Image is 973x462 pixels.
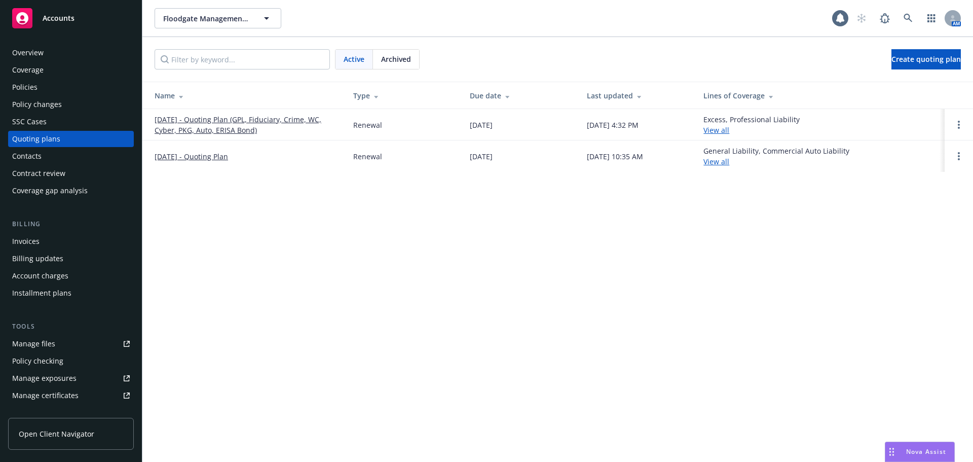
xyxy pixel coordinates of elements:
[891,54,961,64] span: Create quoting plan
[12,370,77,386] div: Manage exposures
[344,54,364,64] span: Active
[921,8,942,28] a: Switch app
[953,150,965,162] a: Open options
[12,45,44,61] div: Overview
[851,8,872,28] a: Start snowing
[381,54,411,64] span: Archived
[155,114,337,135] a: [DATE] - Quoting Plan (GPL, Fiduciary, Crime, WC, Cyber, PKG, Auto, ERISA Bond)
[12,353,63,369] div: Policy checking
[953,119,965,131] a: Open options
[8,62,134,78] a: Coverage
[12,148,42,164] div: Contacts
[12,114,47,130] div: SSC Cases
[12,96,62,113] div: Policy changes
[8,285,134,301] a: Installment plans
[353,120,382,130] div: Renewal
[12,387,79,404] div: Manage certificates
[155,151,228,162] a: [DATE] - Quoting Plan
[898,8,918,28] a: Search
[12,336,55,352] div: Manage files
[8,268,134,284] a: Account charges
[875,8,895,28] a: Report a Bug
[12,233,40,250] div: Invoices
[470,90,570,101] div: Due date
[703,146,849,167] div: General Liability, Commercial Auto Liability
[12,405,63,421] div: Manage claims
[703,157,729,166] a: View all
[885,442,955,462] button: Nova Assist
[906,447,946,456] span: Nova Assist
[8,165,134,182] a: Contract review
[12,62,44,78] div: Coverage
[12,131,60,147] div: Quoting plans
[8,131,134,147] a: Quoting plans
[155,90,337,101] div: Name
[587,90,687,101] div: Last updated
[8,387,134,404] a: Manage certificates
[8,96,134,113] a: Policy changes
[12,165,65,182] div: Contract review
[12,251,63,267] div: Billing updates
[8,79,134,95] a: Policies
[12,79,38,95] div: Policies
[891,49,961,69] a: Create quoting plan
[587,151,643,162] div: [DATE] 10:35 AM
[43,14,74,22] span: Accounts
[353,90,454,101] div: Type
[19,429,94,439] span: Open Client Navigator
[470,151,493,162] div: [DATE]
[353,151,382,162] div: Renewal
[8,251,134,267] a: Billing updates
[8,370,134,386] a: Manage exposures
[703,125,729,135] a: View all
[8,219,134,229] div: Billing
[155,8,281,28] button: Floodgate Management Company, LLC
[885,442,898,461] div: Drag to move
[8,45,134,61] a: Overview
[8,353,134,369] a: Policy checking
[8,148,134,164] a: Contacts
[163,13,251,24] span: Floodgate Management Company, LLC
[155,49,330,69] input: Filter by keyword...
[8,336,134,352] a: Manage files
[12,285,71,301] div: Installment plans
[8,233,134,250] a: Invoices
[587,120,639,130] div: [DATE] 4:32 PM
[12,268,68,284] div: Account charges
[8,4,134,32] a: Accounts
[8,322,134,332] div: Tools
[8,183,134,199] a: Coverage gap analysis
[8,114,134,130] a: SSC Cases
[470,120,493,130] div: [DATE]
[703,114,800,135] div: Excess, Professional Liability
[8,405,134,421] a: Manage claims
[12,183,88,199] div: Coverage gap analysis
[703,90,937,101] div: Lines of Coverage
